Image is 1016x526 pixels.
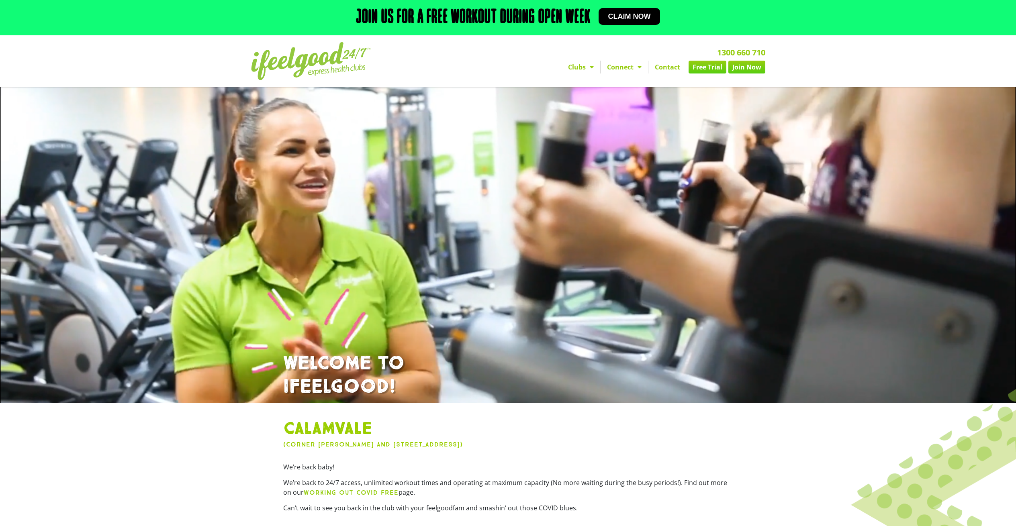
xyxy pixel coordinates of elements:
[648,61,687,73] a: Contact
[608,13,651,20] span: Claim now
[689,61,726,73] a: Free Trial
[717,47,765,58] a: 1300 660 710
[599,8,660,25] a: Claim now
[304,489,399,496] b: WORKING OUT COVID FREE
[283,478,733,497] p: We’re back to 24/7 access, unlimited workout times and operating at maximum capacity (No more wai...
[283,462,733,472] p: We’re back baby!
[283,440,463,448] a: (Corner [PERSON_NAME] and [STREET_ADDRESS])
[283,503,733,513] p: Can’t wait to see you back in the club with your feelgoodfam and smashin’ out those COVID blues.
[356,8,591,27] h2: Join us for a free workout during open week
[728,61,765,73] a: Join Now
[434,61,765,73] nav: Menu
[283,419,733,440] h1: Calamvale
[601,61,648,73] a: Connect
[562,61,600,73] a: Clubs
[283,352,733,398] h1: WELCOME TO IFEELGOOD!
[304,488,399,497] a: WORKING OUT COVID FREE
